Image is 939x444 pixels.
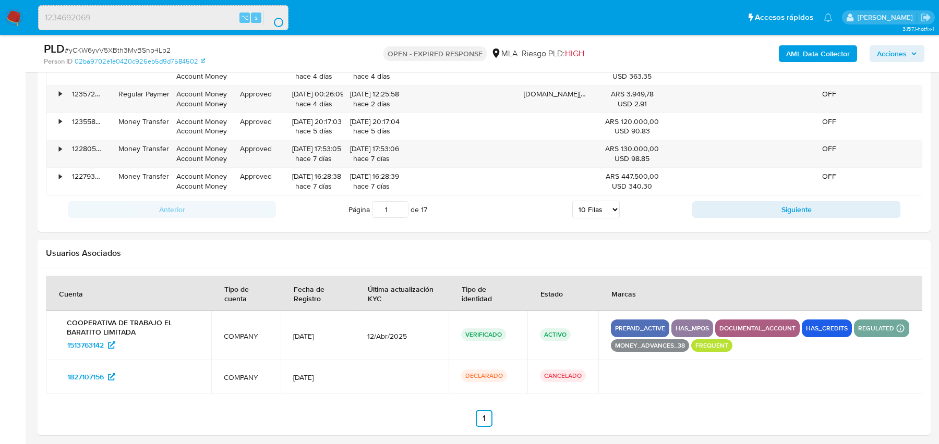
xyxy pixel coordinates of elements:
button: search-icon [263,10,284,25]
h2: Usuarios Asociados [46,248,922,258]
a: Notificaciones [824,13,833,22]
a: Salir [920,12,931,23]
b: PLD [44,40,65,57]
p: juan.calo@mercadolibre.com [858,13,917,22]
span: s [255,13,258,22]
span: ⌥ [241,13,249,22]
b: Person ID [44,57,73,66]
span: 3.157.1-hotfix-1 [902,24,934,33]
button: AML Data Collector [779,45,857,62]
span: Riesgo PLD: [522,48,584,59]
input: Buscar usuario o caso... [39,11,288,24]
a: 02ba9702e1e0420c926eb5d9d7584502 [75,57,205,66]
span: Accesos rápidos [755,12,813,23]
p: OPEN - EXPIRED RESPONSE [383,46,487,61]
button: Acciones [870,45,924,62]
span: # yCKW6yvV5XBth3MvBSnp4Lp2 [65,45,171,55]
span: HIGH [565,47,584,59]
b: AML Data Collector [786,45,850,62]
div: MLA [491,48,517,59]
span: Acciones [877,45,907,62]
